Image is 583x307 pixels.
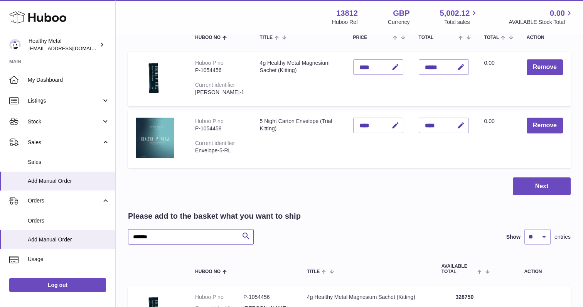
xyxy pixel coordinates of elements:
[9,39,21,51] img: internalAdmin-13812@internal.huboo.com
[195,60,224,66] div: Huboo P no
[509,19,574,26] span: AVAILABLE Stock Total
[195,82,235,88] div: Current identifier
[440,8,470,19] span: 5,002.12
[29,37,98,52] div: Healthy Metal
[28,76,110,84] span: My Dashboard
[195,140,235,146] div: Current identifier
[28,118,101,125] span: Stock
[260,35,273,40] span: Title
[307,269,320,274] span: Title
[419,30,457,40] span: AVAILABLE Total
[195,35,221,40] span: Huboo no
[28,97,101,105] span: Listings
[550,8,565,19] span: 0.00
[332,19,358,26] div: Huboo Ref
[484,35,499,40] span: Total
[527,118,563,133] button: Remove
[195,269,221,274] span: Huboo no
[527,35,563,40] div: Action
[353,30,391,40] span: Unit Sales Price
[28,217,110,224] span: Orders
[136,59,174,96] img: 4g Healthy Metal Magnesium Sachet (Kitting)
[136,118,174,158] img: 5 Night Carton Envelope (Trial Kitting)
[9,278,106,292] a: Log out
[28,256,110,263] span: Usage
[28,177,110,185] span: Add Manual Order
[484,60,495,66] span: 0.00
[554,233,571,241] span: entries
[484,118,495,124] span: 0.00
[195,294,243,301] dt: Huboo P no
[509,8,574,26] a: 0.00 AVAILABLE Stock Total
[195,67,244,74] div: P-1054456
[388,19,410,26] div: Currency
[393,8,409,19] strong: GBP
[513,177,571,196] button: Next
[195,147,244,154] div: Envelope-5-RL
[28,197,101,204] span: Orders
[195,125,244,132] div: P-1054458
[444,19,479,26] span: Total sales
[195,89,244,96] div: [PERSON_NAME]-1
[195,118,224,124] div: Huboo P no
[252,110,345,168] td: 5 Night Carton Envelope (Trial Kitting)
[252,52,345,106] td: 4g Healthy Metal Magnesium Sachet (Kitting)
[527,59,563,75] button: Remove
[441,264,476,274] span: AVAILABLE Total
[29,45,113,51] span: [EMAIL_ADDRESS][DOMAIN_NAME]
[128,211,301,221] h2: Please add to the basket what you want to ship
[495,256,571,282] th: Action
[243,294,291,301] dd: P-1054456
[336,8,358,19] strong: 13812
[28,159,110,166] span: Sales
[28,139,101,146] span: Sales
[28,236,110,243] span: Add Manual Order
[440,8,479,26] a: 5,002.12 Total sales
[506,233,521,241] label: Show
